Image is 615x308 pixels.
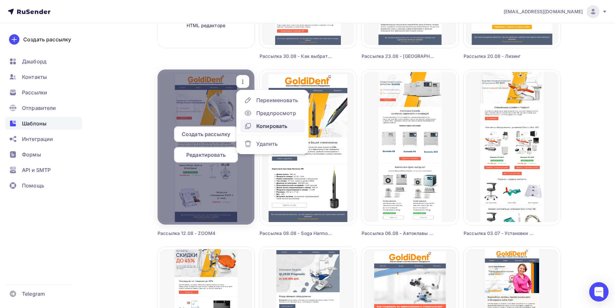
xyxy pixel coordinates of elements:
[158,230,230,237] div: Рассылка 12.08 - ZOOM4
[22,166,51,174] span: API и SMTP
[5,117,82,130] a: Шаблоны
[256,109,296,117] div: Предпросмотр
[22,290,45,298] span: Telegram
[22,104,56,112] span: Отправители
[23,36,71,43] div: Создать рассылку
[362,230,434,237] div: Рассылка 06.08 - Автоклавы Euronda
[5,148,82,161] a: Формы
[22,151,41,158] span: Формы
[5,55,82,68] a: Дашборд
[186,151,226,159] span: Редактировать
[22,89,47,96] span: Рассылки
[260,230,332,237] div: Рассылка 08.08 - Soga Harmony 5W
[22,135,53,143] span: Интеграции
[22,182,44,189] span: Помощь
[256,96,298,104] div: Переименовать
[5,70,82,83] a: Контакты
[362,53,434,59] div: Рассылка 23.08 - [GEOGRAPHIC_DATA]-Экспо 2024
[504,8,583,15] span: [EMAIL_ADDRESS][DOMAIN_NAME]
[22,58,46,65] span: Дашборд
[22,73,47,81] span: Контакты
[464,230,536,237] div: Рассылка 03.07 - Установки Sonz
[504,5,607,18] a: [EMAIL_ADDRESS][DOMAIN_NAME]
[256,140,278,148] div: Удалить
[256,122,287,130] div: Копировать
[464,53,536,59] div: Рассылка 20.08 - Лизинг
[5,101,82,114] a: Отправители
[182,130,230,138] span: Создать рассылку
[22,120,46,127] span: Шаблоны
[5,86,82,99] a: Рассылки
[260,53,332,59] div: Рассылка 30.08 - Как выбрать КТ в стоматологическую клинику?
